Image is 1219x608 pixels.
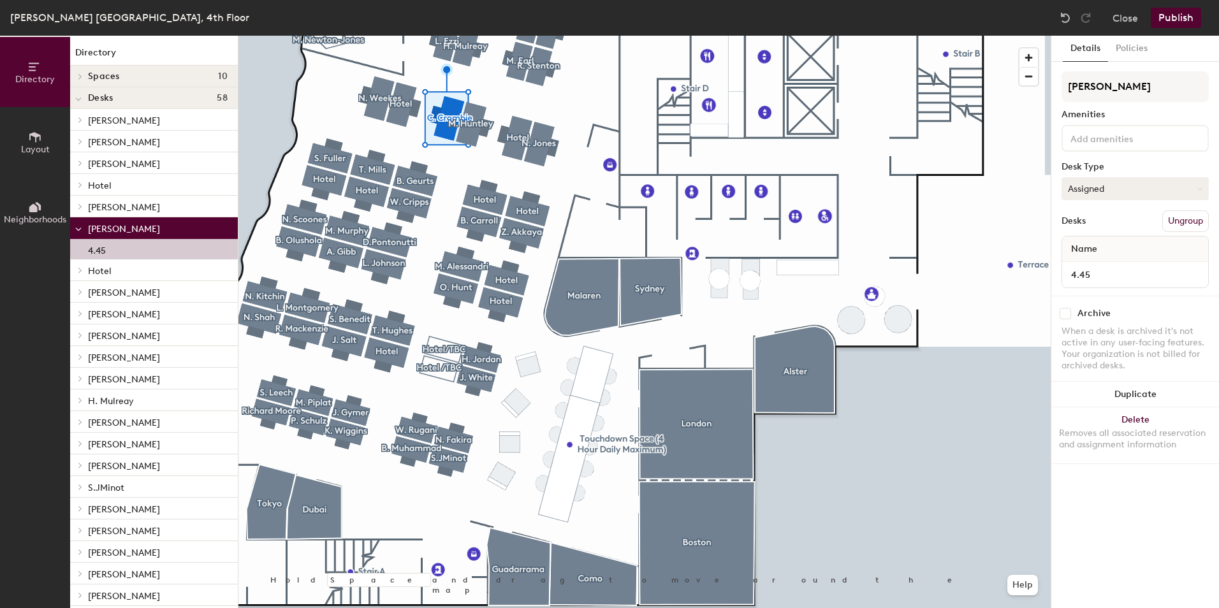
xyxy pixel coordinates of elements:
[1059,11,1072,24] img: Undo
[1051,382,1219,407] button: Duplicate
[10,10,249,25] div: [PERSON_NAME] [GEOGRAPHIC_DATA], 4th Floor
[1065,266,1206,284] input: Unnamed desk
[217,93,228,103] span: 58
[88,137,160,148] span: [PERSON_NAME]
[70,46,238,66] h1: Directory
[88,266,112,277] span: Hotel
[1062,162,1209,172] div: Desk Type
[1062,326,1209,372] div: When a desk is archived it's not active in any user-facing features. Your organization is not bil...
[88,159,160,170] span: [PERSON_NAME]
[88,180,112,191] span: Hotel
[1062,177,1209,200] button: Assigned
[1065,238,1104,261] span: Name
[21,144,50,155] span: Layout
[1007,575,1038,595] button: Help
[88,461,160,472] span: [PERSON_NAME]
[88,71,120,82] span: Spaces
[1151,8,1201,28] button: Publish
[88,482,124,493] span: S.JMinot
[88,569,160,580] span: [PERSON_NAME]
[88,591,160,602] span: [PERSON_NAME]
[88,439,160,450] span: [PERSON_NAME]
[88,224,160,235] span: [PERSON_NAME]
[88,374,160,385] span: [PERSON_NAME]
[88,547,160,558] span: [PERSON_NAME]
[15,74,55,85] span: Directory
[88,504,160,515] span: [PERSON_NAME]
[88,331,160,342] span: [PERSON_NAME]
[4,214,66,225] span: Neighborhoods
[1051,407,1219,463] button: DeleteRemoves all associated reservation and assignment information
[88,115,160,126] span: [PERSON_NAME]
[1108,36,1155,62] button: Policies
[1162,210,1209,232] button: Ungroup
[1063,36,1108,62] button: Details
[1062,110,1209,120] div: Amenities
[88,352,160,363] span: [PERSON_NAME]
[218,71,228,82] span: 10
[1068,130,1183,145] input: Add amenities
[88,287,160,298] span: [PERSON_NAME]
[88,202,160,213] span: [PERSON_NAME]
[88,93,113,103] span: Desks
[88,417,160,428] span: [PERSON_NAME]
[1059,428,1211,451] div: Removes all associated reservation and assignment information
[88,309,160,320] span: [PERSON_NAME]
[88,526,160,537] span: [PERSON_NAME]
[1079,11,1092,24] img: Redo
[88,396,134,407] span: H. Mulreay
[1113,8,1138,28] button: Close
[1062,216,1086,226] div: Desks
[1077,308,1111,319] div: Archive
[88,242,106,256] p: 4.45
